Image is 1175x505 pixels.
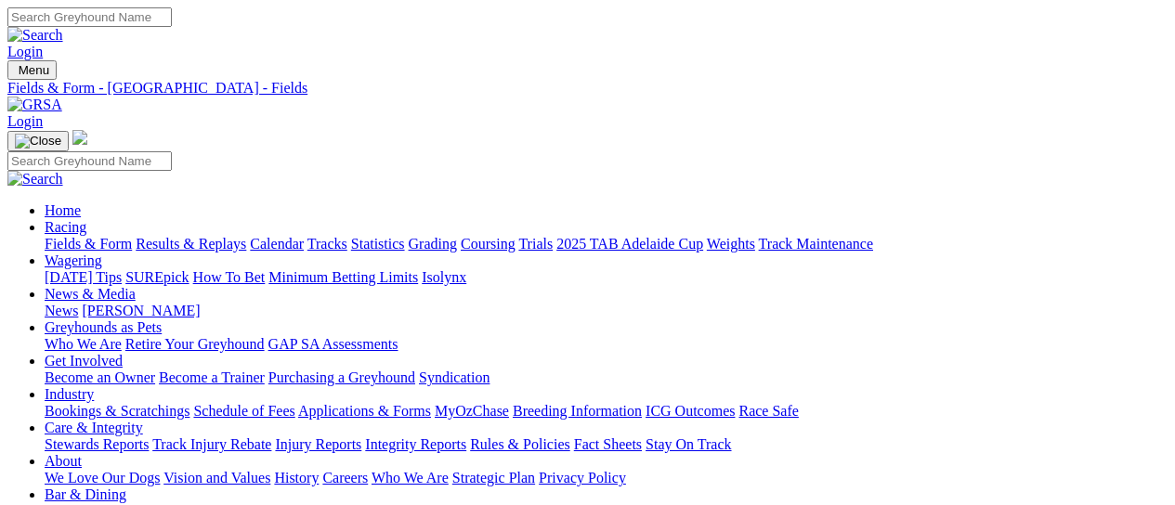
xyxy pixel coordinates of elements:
[193,269,266,285] a: How To Bet
[45,202,81,218] a: Home
[82,303,200,318] a: [PERSON_NAME]
[7,171,63,188] img: Search
[646,436,731,452] a: Stay On Track
[19,63,49,77] span: Menu
[45,236,132,252] a: Fields & Form
[759,236,873,252] a: Track Maintenance
[45,269,1168,286] div: Wagering
[435,403,509,419] a: MyOzChase
[7,97,62,113] img: GRSA
[7,44,43,59] a: Login
[45,436,149,452] a: Stewards Reports
[707,236,755,252] a: Weights
[556,236,703,252] a: 2025 TAB Adelaide Cup
[45,353,123,369] a: Get Involved
[152,436,271,452] a: Track Injury Rebate
[365,436,466,452] a: Integrity Reports
[45,369,155,385] a: Become an Owner
[45,236,1168,252] div: Racing
[574,436,642,452] a: Fact Sheets
[419,369,490,385] a: Syndication
[45,386,94,402] a: Industry
[422,269,466,285] a: Isolynx
[7,80,1168,97] a: Fields & Form - [GEOGRAPHIC_DATA] - Fields
[646,403,735,419] a: ICG Outcomes
[322,470,368,486] a: Careers
[461,236,516,252] a: Coursing
[45,453,82,469] a: About
[163,470,270,486] a: Vision and Values
[45,269,122,285] a: [DATE] Tips
[45,403,189,419] a: Bookings & Scratchings
[470,436,570,452] a: Rules & Policies
[351,236,405,252] a: Statistics
[274,470,319,486] a: History
[7,7,172,27] input: Search
[307,236,347,252] a: Tracks
[7,60,57,80] button: Toggle navigation
[45,436,1168,453] div: Care & Integrity
[159,369,265,385] a: Become a Trainer
[15,134,61,149] img: Close
[452,470,535,486] a: Strategic Plan
[409,236,457,252] a: Grading
[45,486,126,502] a: Bar & Dining
[518,236,553,252] a: Trials
[45,219,86,235] a: Racing
[7,151,172,171] input: Search
[45,369,1168,386] div: Get Involved
[539,470,626,486] a: Privacy Policy
[45,336,122,352] a: Who We Are
[268,369,415,385] a: Purchasing a Greyhound
[45,470,1168,486] div: About
[193,403,294,419] a: Schedule of Fees
[250,236,304,252] a: Calendar
[45,319,162,335] a: Greyhounds as Pets
[45,303,1168,319] div: News & Media
[513,403,642,419] a: Breeding Information
[45,303,78,318] a: News
[275,436,361,452] a: Injury Reports
[7,131,69,151] button: Toggle navigation
[136,236,246,252] a: Results & Replays
[45,286,136,302] a: News & Media
[7,27,63,44] img: Search
[298,403,431,419] a: Applications & Forms
[45,403,1168,420] div: Industry
[45,420,143,435] a: Care & Integrity
[268,336,398,352] a: GAP SA Assessments
[45,470,160,486] a: We Love Our Dogs
[372,470,449,486] a: Who We Are
[125,336,265,352] a: Retire Your Greyhound
[45,252,102,268] a: Wagering
[268,269,418,285] a: Minimum Betting Limits
[45,336,1168,353] div: Greyhounds as Pets
[125,269,189,285] a: SUREpick
[72,130,87,145] img: logo-grsa-white.png
[738,403,798,419] a: Race Safe
[7,113,43,129] a: Login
